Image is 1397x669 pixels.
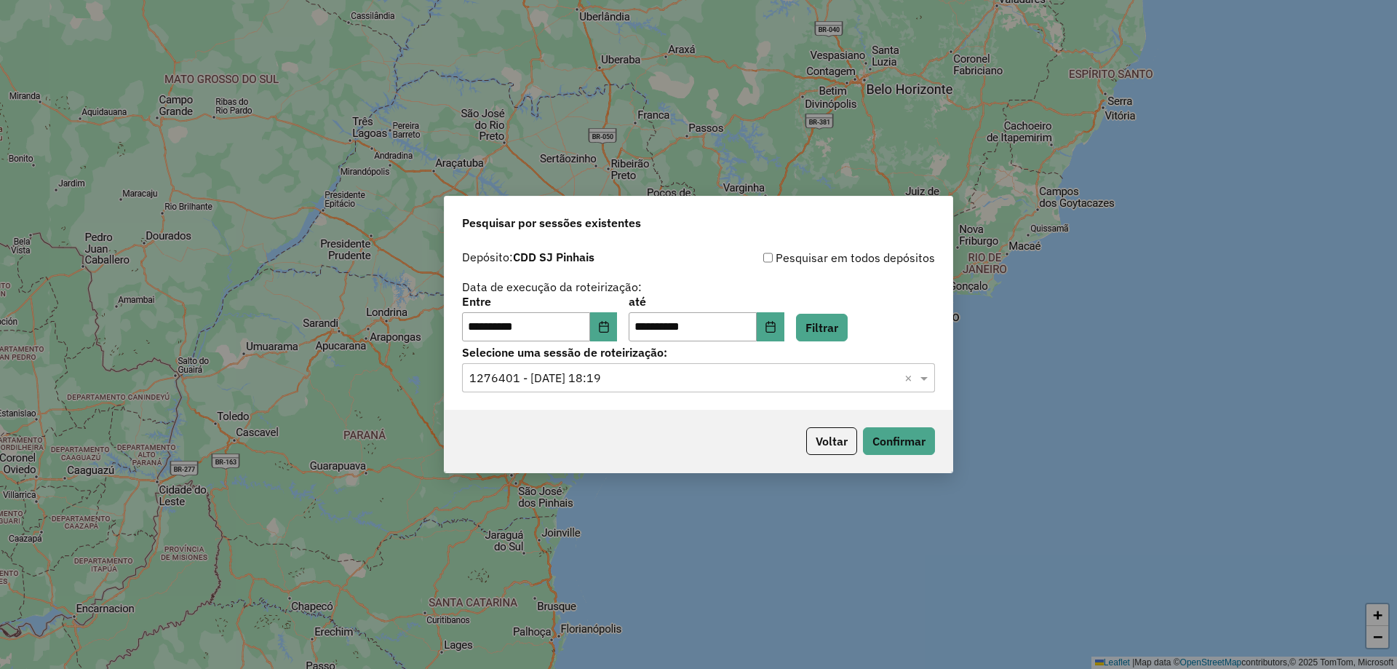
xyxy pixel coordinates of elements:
label: Depósito: [462,248,594,266]
label: até [629,293,784,310]
button: Voltar [806,427,857,455]
strong: CDD SJ Pinhais [513,250,594,264]
button: Filtrar [796,314,848,341]
button: Choose Date [757,312,784,341]
label: Entre [462,293,617,310]
button: Confirmar [863,427,935,455]
div: Pesquisar em todos depósitos [698,249,935,266]
label: Selecione uma sessão de roteirização: [462,344,935,361]
span: Pesquisar por sessões existentes [462,214,641,231]
label: Data de execução da roteirização: [462,278,642,296]
span: Clear all [904,369,917,387]
button: Choose Date [590,312,618,341]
